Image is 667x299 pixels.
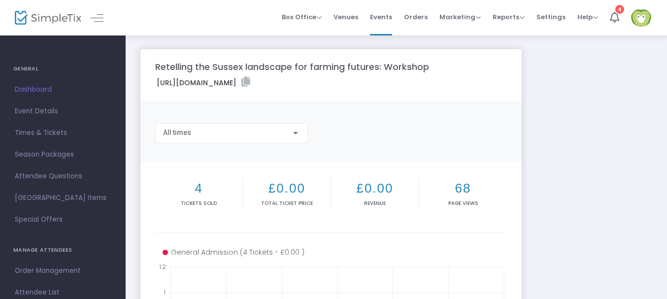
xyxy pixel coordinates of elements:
span: Box Office [282,12,322,22]
span: Venues [333,4,358,30]
h2: 4 [157,181,241,196]
p: Total Ticket Price [245,199,329,207]
p: Revenue [333,199,417,207]
span: Orders [404,4,428,30]
span: Special Offers [15,213,111,226]
span: Event Details [15,105,111,118]
h2: £0.00 [333,181,417,196]
m-panel-title: Retelling the Sussex landscape for farming futures: Workshop [155,60,429,73]
span: Reports [493,12,525,22]
h2: £0.00 [245,181,329,196]
span: Events [370,4,392,30]
div: 4 [615,5,624,14]
span: [GEOGRAPHIC_DATA] Items [15,192,111,204]
p: Page Views [421,199,505,207]
h2: 68 [421,181,505,196]
h4: GENERAL [13,59,112,79]
span: Attendee List [15,286,111,299]
span: Help [577,12,598,22]
span: Settings [536,4,566,30]
span: Times & Tickets [15,127,111,139]
text: 1.2 [159,263,166,271]
span: Attendee Questions [15,170,111,183]
span: Marketing [439,12,481,22]
span: Order Management [15,265,111,277]
span: All times [163,129,191,136]
text: 1 [164,288,166,297]
p: Tickets sold [157,199,241,207]
h4: MANAGE ATTENDEES [13,240,112,260]
label: [URL][DOMAIN_NAME] [157,77,250,88]
span: Dashboard [15,83,111,96]
span: Season Packages [15,148,111,161]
